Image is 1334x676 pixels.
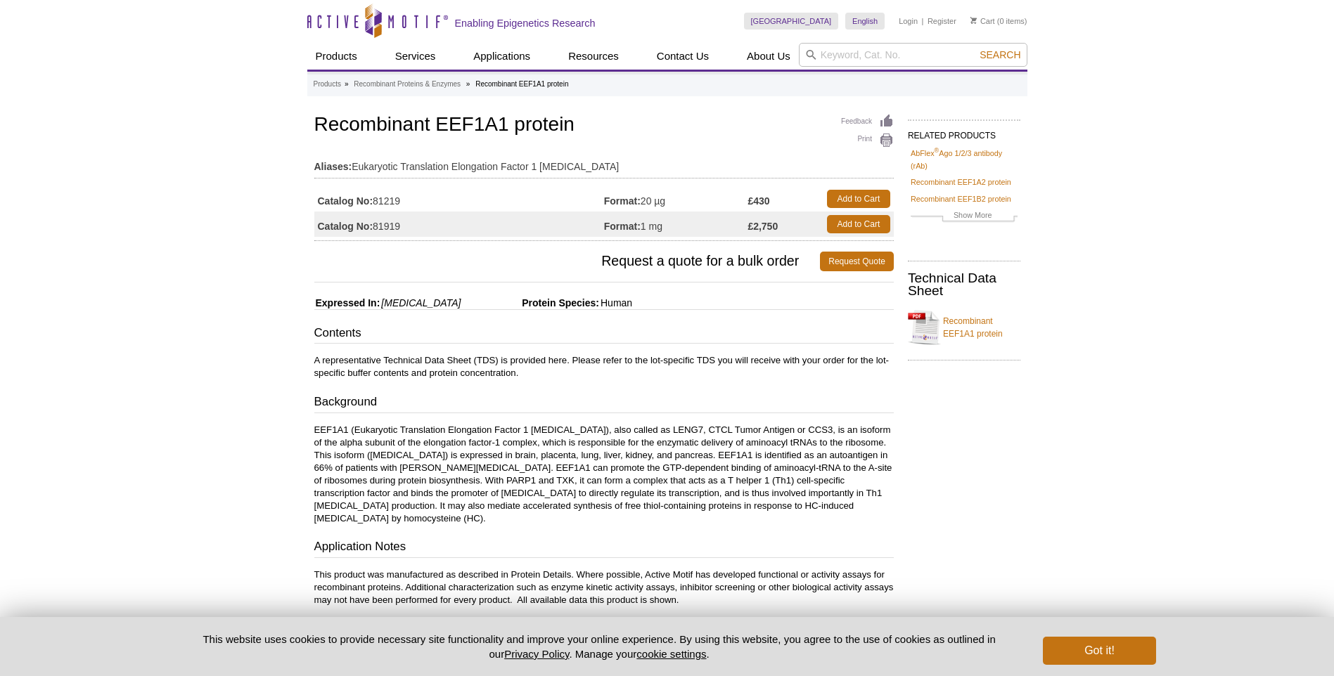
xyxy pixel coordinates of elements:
a: Register [928,16,956,26]
a: AbFlex®Ago 1/2/3 antibody (rAb) [911,147,1018,172]
h3: Background [314,394,894,413]
a: Applications [465,43,539,70]
sup: ® [935,147,939,154]
p: EEF1A1 (Eukaryotic Translation Elongation Factor 1 [MEDICAL_DATA]), also called as LENG7, CTCL Tu... [314,424,894,525]
h2: RELATED PRODUCTS [908,119,1020,145]
td: 20 µg [604,186,748,212]
a: Cart [970,16,995,26]
td: 1 mg [604,212,748,237]
a: Feedback [841,114,894,129]
a: About Us [738,43,799,70]
span: Request a quote for a bulk order [314,252,821,271]
li: | [922,13,924,30]
td: 81919 [314,212,604,237]
h3: Application Notes [314,538,894,558]
a: Request Quote [820,252,894,271]
h2: Enabling Epigenetics Research [455,17,596,30]
a: Resources [560,43,627,70]
span: Human [599,297,632,308]
span: Search [980,49,1020,60]
a: Recombinant EEF1A2 protein [911,176,1011,188]
p: This product was manufactured as described in Protein Details. Where possible, Active Motif has d... [314,568,894,606]
a: Services [387,43,444,70]
a: Show More [911,209,1018,225]
p: This website uses cookies to provide necessary site functionality and improve your online experie... [179,632,1020,661]
h3: Contents [314,325,894,344]
strong: Format: [604,195,641,207]
a: Print [841,133,894,148]
i: [MEDICAL_DATA] [381,297,461,308]
a: Add to Cart [827,190,890,208]
a: Recombinant Proteins & Enzymes [354,78,461,91]
p: A representative Technical Data Sheet (TDS) is provided here. Please refer to the lot-specific TD... [314,354,894,379]
li: Recombinant EEF1A1 protein [475,80,568,88]
td: Eukaryotic Translation Elongation Factor 1 [MEDICAL_DATA] [314,152,894,174]
strong: Catalog No: [318,195,373,207]
a: Recombinant EEF1A1 protein [908,306,1020,349]
button: Got it! [1043,637,1155,665]
li: (0 items) [970,13,1027,30]
a: Contact Us [648,43,717,70]
li: » [345,80,349,88]
a: Products [314,78,341,91]
img: Your Cart [970,17,977,24]
td: 81219 [314,186,604,212]
strong: Format: [604,220,641,233]
button: Search [975,48,1025,61]
h1: Recombinant EEF1A1 protein [314,114,894,138]
a: English [845,13,885,30]
span: Expressed In: [314,297,380,308]
a: Products [307,43,366,70]
input: Keyword, Cat. No. [799,43,1027,67]
a: Add to Cart [827,215,890,233]
a: Recombinant EEF1B2 protein [911,193,1011,205]
li: » [466,80,470,88]
strong: £2,750 [748,220,778,233]
a: [GEOGRAPHIC_DATA] [744,13,839,30]
button: cookie settings [636,648,706,660]
a: Privacy Policy [504,648,569,660]
span: Protein Species: [463,297,599,308]
a: Login [899,16,918,26]
h2: Technical Data Sheet [908,272,1020,297]
strong: Catalog No: [318,220,373,233]
strong: Aliases: [314,160,352,173]
strong: £430 [748,195,769,207]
